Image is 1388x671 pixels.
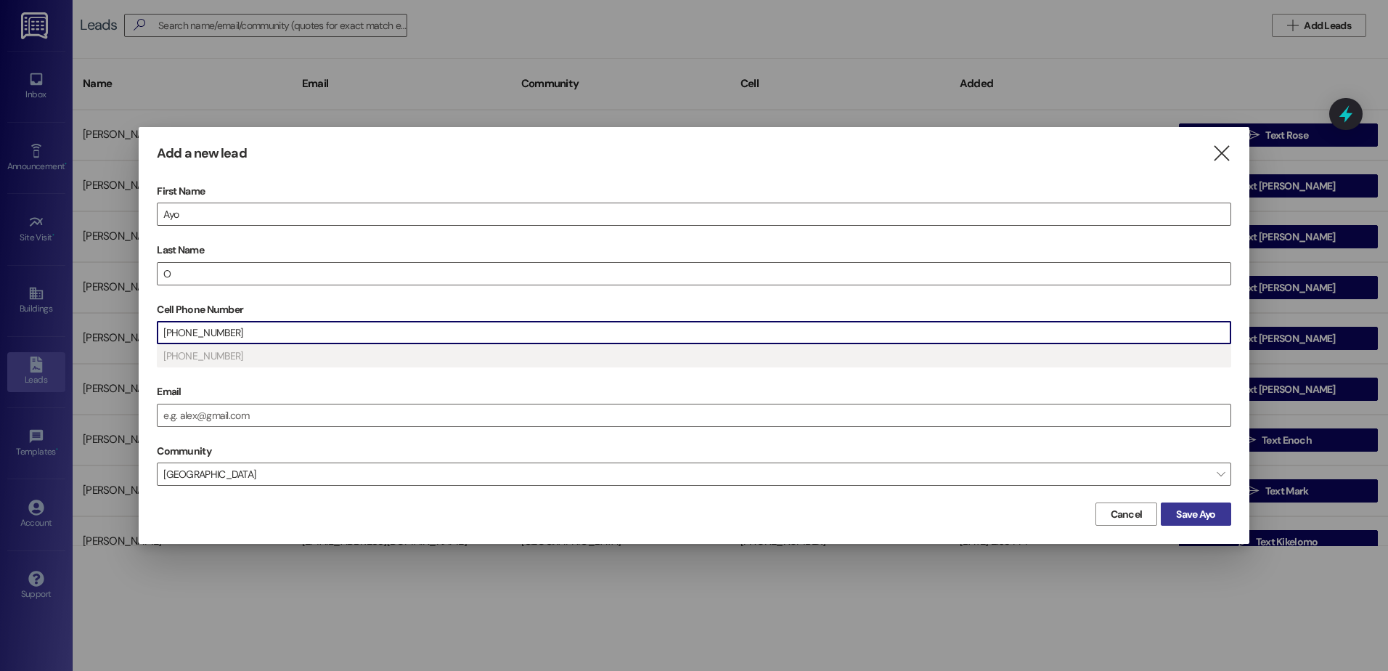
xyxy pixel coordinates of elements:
[157,381,1231,403] label: Email
[1212,146,1231,161] i: 
[1161,503,1230,526] button: Save Ayo
[157,463,1231,486] span: [GEOGRAPHIC_DATA]
[158,203,1230,225] input: e.g. Alex
[157,239,1231,261] label: Last Name
[157,145,246,162] h3: Add a new lead
[1176,507,1215,522] span: Save Ayo
[157,440,211,463] label: Community
[158,263,1230,285] input: e.g. Smith
[158,404,1230,426] input: e.g. alex@gmail.com
[1095,503,1158,526] button: Cancel
[157,298,1231,321] label: Cell Phone Number
[157,180,1231,203] label: First Name
[1111,507,1143,522] span: Cancel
